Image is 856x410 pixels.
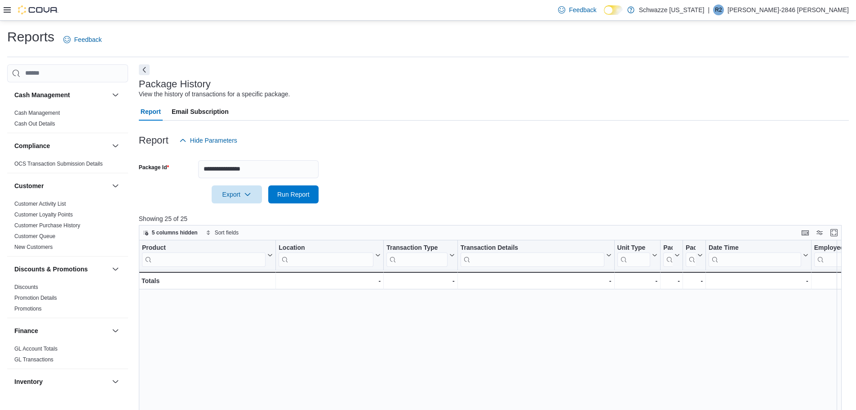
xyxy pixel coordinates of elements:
button: Finance [14,326,108,335]
span: Feedback [74,35,102,44]
h3: Compliance [14,141,50,150]
button: Customer [14,181,108,190]
div: Date Time [709,243,801,252]
a: Customer Activity List [14,201,66,207]
div: Package Total [686,243,696,266]
h1: Reports [7,28,54,46]
span: Discounts [14,284,38,291]
button: Inventory [110,376,121,387]
button: Keyboard shortcuts [800,227,811,238]
a: OCS Transaction Submission Details [14,161,103,167]
a: Feedback [554,1,600,19]
div: - [386,275,454,286]
span: Report [141,103,161,121]
div: Location [279,243,373,252]
button: Display options [814,227,825,238]
button: Enter fullscreen [829,227,839,238]
a: Promotions [14,306,42,312]
button: Date Time [709,243,808,266]
button: Customer [110,180,121,191]
p: Schwazze [US_STATE] [639,5,705,15]
button: Location [279,243,381,266]
button: Cash Management [110,90,121,100]
input: Dark Mode [604,5,623,15]
h3: Finance [14,326,38,335]
div: Product [142,243,266,266]
div: Transaction Type [386,243,447,252]
button: Unit Type [617,243,657,266]
span: Sort fields [215,229,239,236]
button: Inventory [14,377,108,386]
span: Email Subscription [172,103,229,121]
button: Run Report [268,185,319,203]
div: Unit Type [617,243,650,266]
div: Rebecca-2846 Portillo [713,5,724,15]
button: Export [212,185,262,203]
div: Customer [7,198,128,256]
button: Sort fields [202,227,242,238]
a: Cash Out Details [14,121,55,127]
button: 5 columns hidden [139,227,201,238]
div: Compliance [7,158,128,173]
div: - [663,275,680,286]
span: New Customers [14,243,53,251]
h3: Discounts & Promotions [14,265,88,274]
button: Compliance [14,141,108,150]
div: Location [279,243,373,266]
button: Discounts & Promotions [110,264,121,275]
div: Package Quantity Change [663,243,673,252]
button: Cash Management [14,90,108,99]
button: Package Total [686,243,703,266]
div: Transaction Details [460,243,604,252]
div: Date Time [709,243,801,266]
a: New Customers [14,244,53,250]
a: Promotion Details [14,295,57,301]
a: Customer Queue [14,233,55,239]
span: 5 columns hidden [152,229,198,236]
button: Transaction Details [460,243,611,266]
div: - [617,275,657,286]
span: Run Report [277,190,310,199]
div: Product [142,243,266,252]
button: Next [139,64,150,75]
a: Feedback [60,31,105,49]
a: GL Account Totals [14,346,58,352]
button: Finance [110,325,121,336]
div: Cash Management [7,108,128,133]
button: Hide Parameters [176,131,241,149]
span: Customer Purchase History [14,222,80,229]
a: GL Transactions [14,356,53,363]
a: Customer Loyalty Points [14,212,73,218]
span: R2 [715,5,722,15]
div: Finance [7,343,128,369]
div: Totals [142,275,273,286]
span: GL Transactions [14,356,53,363]
button: Transaction Type [386,243,454,266]
div: Unit Type [617,243,650,252]
a: Customer Purchase History [14,222,80,229]
span: Feedback [569,5,596,14]
a: Cash Management [14,110,60,116]
a: Discounts [14,284,38,290]
div: Transaction Type [386,243,447,266]
span: Hide Parameters [190,136,237,145]
h3: Package History [139,79,211,90]
button: Discounts & Promotions [14,265,108,274]
h3: Inventory [14,377,43,386]
h3: Report [139,135,169,146]
div: Package Total [686,243,696,252]
p: Showing 25 of 25 [139,214,849,223]
span: Cash Management [14,109,60,117]
div: - [709,275,808,286]
span: Export [217,185,257,203]
div: Package Quantity Change [663,243,673,266]
button: Compliance [110,140,121,151]
label: Package Id [139,164,169,171]
h3: Customer [14,181,44,190]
